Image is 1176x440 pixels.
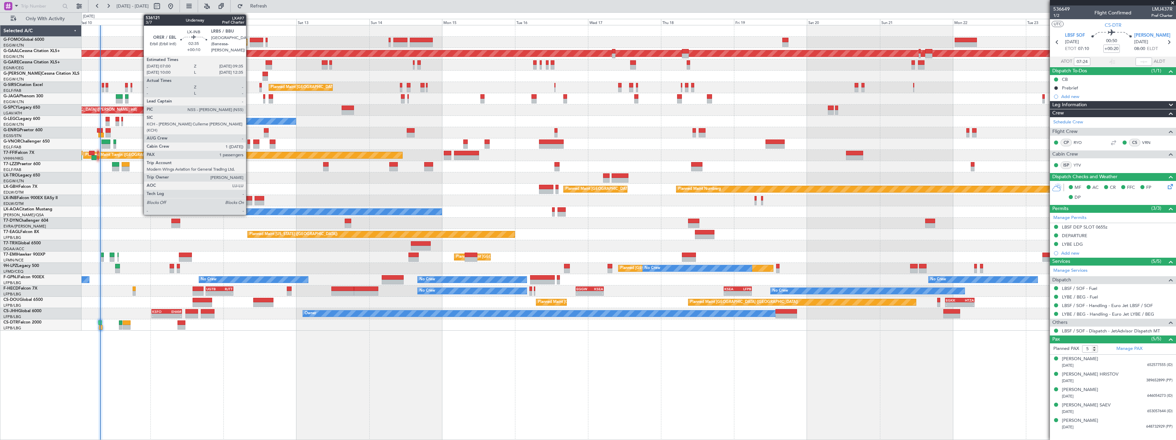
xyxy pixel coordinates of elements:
span: Crew [1052,109,1064,117]
span: CS-DTR [3,320,18,325]
span: [DATE] [1065,39,1079,46]
div: - [724,291,738,295]
span: G-GAAL [3,49,19,53]
span: G-SPCY [3,106,18,110]
a: LX-GBHFalcon 7X [3,185,37,189]
div: EGKK [946,298,960,302]
span: LX-AOA [3,207,19,211]
span: Pref Charter [1151,13,1173,19]
span: [DATE] [1062,378,1074,383]
a: G-SIRSCitation Excel [3,83,43,87]
span: T7-EAGL [3,230,20,234]
input: Trip Number [21,1,60,11]
span: 08:00 [1134,46,1145,52]
a: F-HECDFalcon 7X [3,286,37,291]
span: Pax [1052,335,1060,343]
a: EGLF/FAB [3,145,21,150]
div: - [576,291,590,295]
div: Flight Confirmed [1094,9,1131,16]
span: Refresh [244,4,273,9]
a: EGGW/LTN [3,43,24,48]
span: [DATE] [1062,394,1074,399]
div: KSEA [724,287,738,291]
a: G-GARECessna Citation XLS+ [3,60,60,64]
label: Planned PAX [1053,345,1079,352]
a: LFMN/NCE [3,258,24,263]
div: [PERSON_NAME] HRISTOV [1062,371,1118,378]
div: - [219,291,233,295]
span: Only With Activity [18,16,72,21]
a: EGGW/LTN [3,99,24,105]
a: EGNR/CEG [3,65,24,71]
span: F-HECD [3,286,19,291]
a: [PERSON_NAME]/QSA [3,212,44,218]
a: LFPB/LBG [3,326,21,331]
a: G-[PERSON_NAME]Cessna Citation XLS [3,72,79,76]
div: Owner [305,308,316,319]
div: No Crew [201,274,217,285]
span: 07:10 [1078,46,1089,52]
div: Owner [152,116,164,126]
span: T7-EMI [3,253,17,257]
span: (5/5) [1151,258,1161,265]
span: Dispatch [1052,276,1071,284]
div: Thu 11 [150,19,223,25]
a: LX-AOACitation Mustang [3,207,52,211]
span: [DATE] [1062,409,1074,414]
span: 00:50 [1106,38,1117,45]
div: - [206,291,220,295]
span: ALDT [1154,58,1165,65]
a: T7-EMIHawker 900XP [3,253,45,257]
span: G-VNOR [3,139,20,144]
a: LFPB/LBG [3,235,21,240]
span: G-[PERSON_NAME] [3,72,41,76]
div: No Crew [772,286,788,296]
a: LBSF / SOF - Handling - Euro Jet LBSF / SOF [1062,303,1153,308]
div: [PERSON_NAME] [1062,417,1098,424]
a: G-ENRGPraetor 600 [3,128,42,132]
span: Dispatch Checks and Weather [1052,173,1117,181]
div: [PERSON_NAME] [1062,356,1098,363]
div: RJTT [219,287,233,291]
a: Manage Permits [1053,215,1087,221]
input: --:-- [1074,58,1090,66]
span: 648732929 (PP) [1146,424,1173,430]
div: KSEA [590,287,603,291]
div: Tue 16 [515,19,588,25]
div: Wed 17 [588,19,661,25]
div: - [946,303,960,307]
span: Others [1052,319,1067,327]
span: 652577555 (ID) [1147,362,1173,368]
a: EDLW/DTM [3,190,24,195]
a: LFPB/LBG [3,314,21,319]
div: Wed 10 [77,19,150,25]
span: (5/5) [1151,335,1161,342]
span: G-LEGC [3,117,18,121]
a: G-JAGAPhenom 300 [3,94,43,98]
span: Cabin Crew [1052,150,1078,158]
a: VRN [1142,139,1157,146]
span: G-GARE [3,60,19,64]
div: [DATE] [83,14,95,20]
span: CS-DOU [3,298,20,302]
div: [PERSON_NAME] SAEV [1062,402,1111,409]
div: [PERSON_NAME] [1062,387,1098,393]
span: G-FOMO [3,38,21,42]
a: LFMD/CEQ [3,269,23,274]
div: Planned Maint [GEOGRAPHIC_DATA] [456,252,522,262]
span: T7-LZZI [3,162,17,166]
div: Add new [1061,94,1173,99]
span: 653057644 (ID) [1147,408,1173,414]
span: [DATE] [1134,39,1148,46]
span: CS-JHH [3,309,18,313]
div: - [738,291,751,295]
a: G-SPCYLegacy 650 [3,106,40,110]
span: 1/2 [1053,13,1070,19]
a: LFPB/LBG [3,292,21,297]
a: EGGW/LTN [3,54,24,59]
div: Add new [1061,250,1173,256]
span: T7-DYN [3,219,19,223]
div: Prebrief [1062,85,1078,91]
div: Tue 23 [1026,19,1099,25]
a: YTV [1074,162,1089,168]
